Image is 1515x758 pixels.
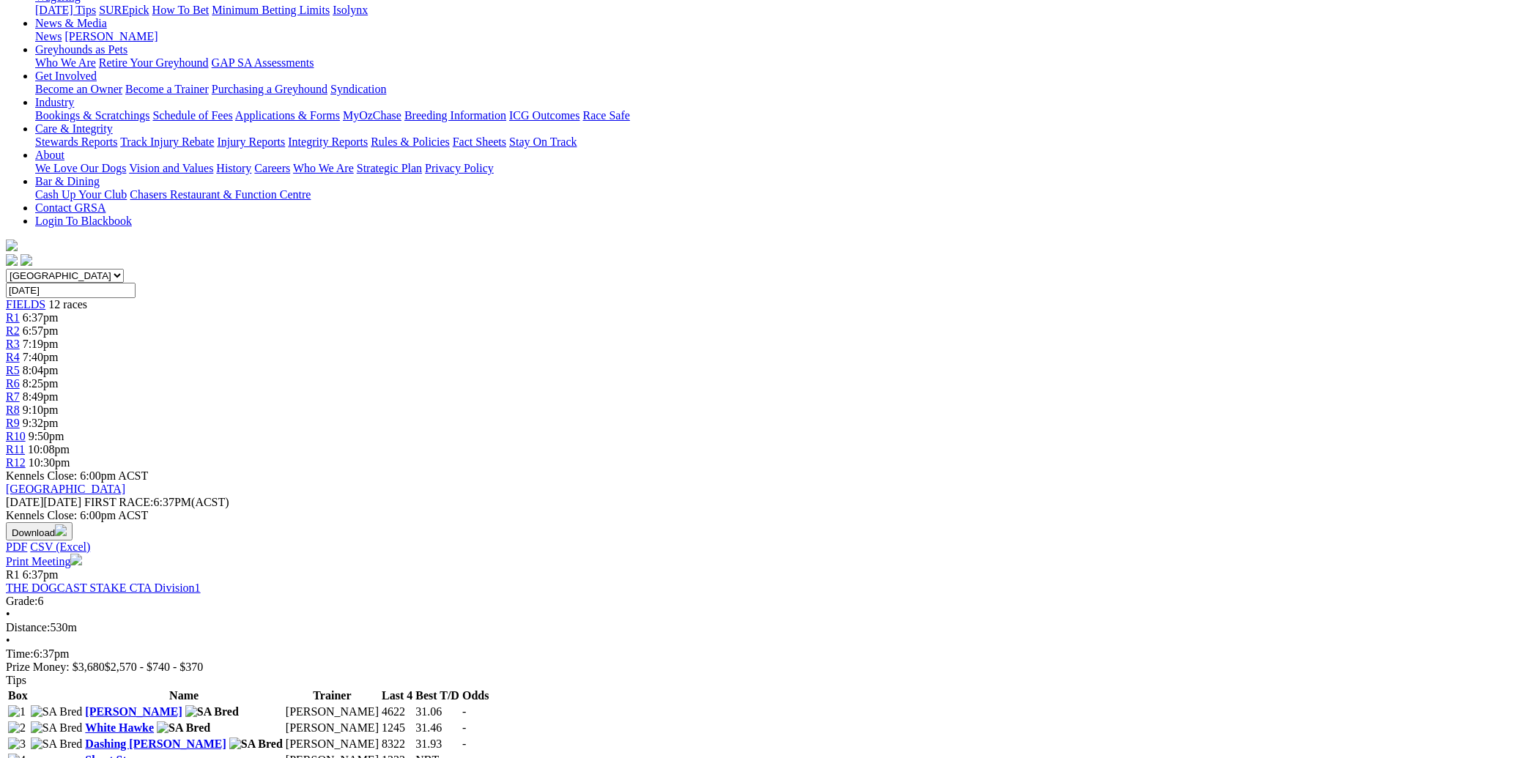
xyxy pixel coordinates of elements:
a: R5 [6,364,20,376]
span: Grade: [6,595,38,607]
div: Download [6,540,1509,554]
a: [GEOGRAPHIC_DATA] [6,483,125,495]
span: 8:49pm [23,390,59,403]
span: 12 races [48,298,87,311]
a: Become an Owner [35,83,122,95]
img: twitter.svg [21,254,32,266]
img: printer.svg [70,554,82,565]
a: Login To Blackbook [35,215,132,227]
a: Chasers Restaurant & Function Centre [130,188,311,201]
a: Track Injury Rebate [120,135,214,148]
img: 1 [8,705,26,718]
div: About [35,162,1509,175]
a: [PERSON_NAME] [85,705,182,718]
div: 6 [6,595,1509,608]
a: Injury Reports [217,135,285,148]
span: Time: [6,647,34,660]
span: 9:10pm [23,404,59,416]
input: Select date [6,283,136,298]
a: Race Safe [582,109,629,122]
td: 31.93 [415,737,460,751]
th: Best T/D [415,688,460,703]
a: Contact GRSA [35,201,105,214]
a: SUREpick [99,4,149,16]
a: Schedule of Fees [152,109,232,122]
img: 3 [8,737,26,751]
a: Bookings & Scratchings [35,109,149,122]
span: • [6,608,10,620]
div: Care & Integrity [35,135,1509,149]
a: Syndication [330,83,386,95]
td: [PERSON_NAME] [285,705,379,719]
td: 8322 [381,737,413,751]
span: 6:37pm [23,311,59,324]
span: [DATE] [6,496,81,508]
a: R2 [6,324,20,337]
a: Get Involved [35,70,97,82]
a: R10 [6,430,26,442]
a: Strategic Plan [357,162,422,174]
span: - [462,737,466,750]
a: [PERSON_NAME] [64,30,158,42]
span: 6:57pm [23,324,59,337]
div: Kennels Close: 6:00pm ACST [6,509,1509,522]
span: [DATE] [6,496,44,508]
span: 8:25pm [23,377,59,390]
span: Kennels Close: 6:00pm ACST [6,469,148,482]
a: CSV (Excel) [30,540,90,553]
a: R3 [6,338,20,350]
th: Name [84,688,284,703]
span: 9:50pm [29,430,64,442]
a: Care & Integrity [35,122,113,135]
a: Isolynx [333,4,368,16]
a: Careers [254,162,290,174]
div: Greyhounds as Pets [35,56,1509,70]
button: Download [6,522,73,540]
img: download.svg [55,524,67,536]
a: R12 [6,456,26,469]
a: R1 [6,311,20,324]
span: 10:08pm [28,443,70,456]
span: 6:37pm [23,568,59,581]
td: 31.06 [415,705,460,719]
span: 7:19pm [23,338,59,350]
a: About [35,149,64,161]
span: - [462,721,466,734]
img: 2 [8,721,26,735]
a: FIELDS [6,298,45,311]
a: Fact Sheets [453,135,506,148]
a: Stewards Reports [35,135,117,148]
a: Retire Your Greyhound [99,56,209,69]
a: Bar & Dining [35,175,100,187]
a: ICG Outcomes [509,109,579,122]
a: Rules & Policies [371,135,450,148]
a: Stay On Track [509,135,577,148]
a: Vision and Values [129,162,213,174]
img: SA Bred [157,721,210,735]
a: R4 [6,351,20,363]
img: SA Bred [229,737,283,751]
span: 9:32pm [23,417,59,429]
a: R7 [6,390,20,403]
span: R6 [6,377,20,390]
span: Distance: [6,621,50,633]
th: Odds [462,688,489,703]
span: R8 [6,404,20,416]
img: SA Bred [185,705,239,718]
th: Last 4 [381,688,413,703]
a: Cash Up Your Club [35,188,127,201]
a: [DATE] Tips [35,4,96,16]
a: MyOzChase [343,109,401,122]
span: $2,570 - $740 - $370 [105,661,204,673]
a: News & Media [35,17,107,29]
div: 6:37pm [6,647,1509,661]
span: • [6,634,10,647]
